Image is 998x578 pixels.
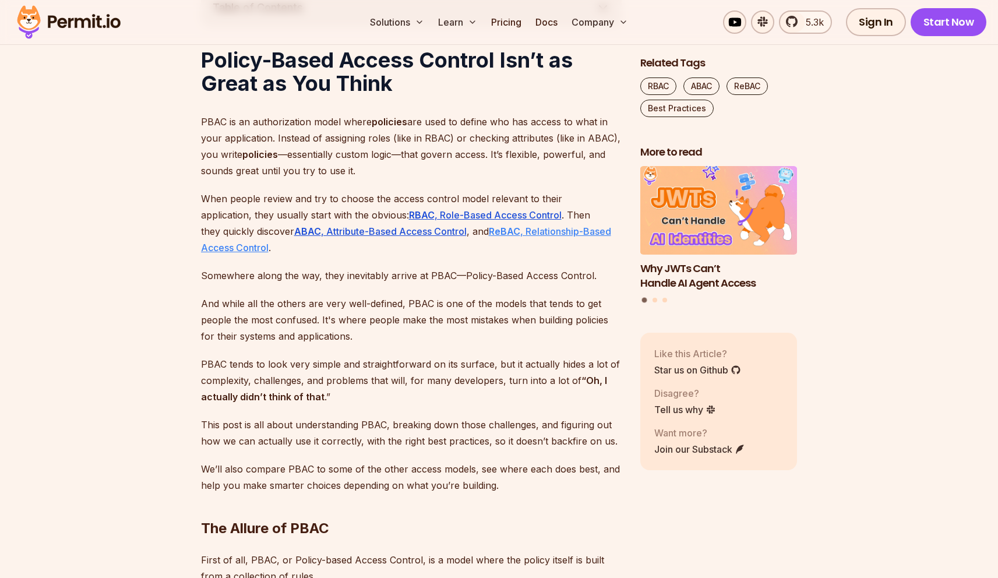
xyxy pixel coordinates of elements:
[654,386,716,400] p: Disagree?
[640,56,798,71] h2: Related Tags
[201,356,622,405] p: PBAC tends to look very simple and straightforward on its surface, but it actually hides a lot of...
[640,100,714,117] a: Best Practices
[201,267,622,284] p: Somewhere along the way, they inevitably arrive at PBAC—Policy-Based Access Control.
[242,149,278,160] strong: policies
[409,209,562,221] a: RBAC, Role-Based Access Control
[640,167,798,291] li: 1 of 3
[654,442,745,456] a: Join our Substack
[201,417,622,449] p: This post is all about understanding PBAC, breaking down those challenges, and figuring out how w...
[201,114,622,179] p: PBAC is an authorization model where are used to define who has access to what in your applicatio...
[654,426,745,440] p: Want more?
[799,15,824,29] span: 5.3k
[653,298,657,303] button: Go to slide 2
[654,347,741,361] p: Like this Article?
[640,77,676,95] a: RBAC
[683,77,720,95] a: ABAC
[201,295,622,344] p: And while all the others are very well-defined, PBAC is one of the models that tends to get peopl...
[654,363,741,377] a: Star us on Github
[640,167,798,291] a: Why JWTs Can’t Handle AI Agent AccessWhy JWTs Can’t Handle AI Agent Access
[372,116,407,128] strong: policies
[727,77,768,95] a: ReBAC
[640,145,798,160] h2: More to read
[779,10,832,34] a: 5.3k
[433,10,482,34] button: Learn
[640,167,798,255] img: Why JWTs Can’t Handle AI Agent Access
[642,298,647,303] button: Go to slide 1
[294,225,467,237] a: ABAC, Attribute-Based Access Control
[654,403,716,417] a: Tell us why
[201,473,622,538] h2: The Allure of PBAC
[201,48,622,95] h1: Policy-Based Access Control Isn’t as Great as You Think
[486,10,526,34] a: Pricing
[911,8,987,36] a: Start Now
[201,461,622,494] p: We’ll also compare PBAC to some of the other access models, see where each does best, and help yo...
[201,375,607,403] strong: “Oh, I actually didn’t think of that
[531,10,562,34] a: Docs
[12,2,126,42] img: Permit logo
[294,225,321,237] strong: ABAC
[365,10,429,34] button: Solutions
[640,167,798,305] div: Posts
[201,191,622,256] p: When people review and try to choose the access control model relevant to their application, they...
[201,225,611,253] a: ReBAC, Relationship-Based Access Control
[662,298,667,303] button: Go to slide 3
[640,262,798,291] h3: Why JWTs Can’t Handle AI Agent Access
[409,209,435,221] strong: RBAC
[567,10,633,34] button: Company
[489,225,520,237] strong: ReBAC
[846,8,906,36] a: Sign In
